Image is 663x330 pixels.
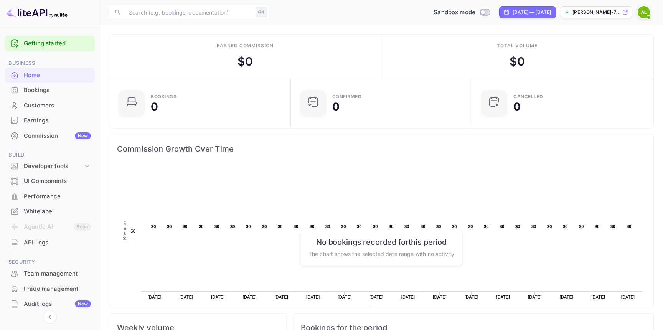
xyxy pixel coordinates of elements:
[338,295,352,299] text: [DATE]
[500,224,505,229] text: $0
[5,297,95,312] div: Audit logsNew
[531,224,536,229] text: $0
[496,295,510,299] text: [DATE]
[214,224,219,229] text: $0
[5,59,95,68] span: Business
[325,224,330,229] text: $0
[5,258,95,266] span: Security
[547,224,552,229] text: $0
[24,86,91,95] div: Bookings
[510,53,525,70] div: $ 0
[341,224,346,229] text: $0
[404,224,409,229] text: $0
[5,282,95,296] a: Fraud management
[237,53,253,70] div: $ 0
[5,266,95,280] a: Team management
[24,269,91,278] div: Team management
[246,224,251,229] text: $0
[256,7,267,17] div: ⌘K
[484,224,489,229] text: $0
[5,297,95,311] a: Audit logsNew
[421,224,426,229] text: $0
[24,285,91,294] div: Fraud management
[513,94,543,99] div: CANCELLED
[24,39,91,48] a: Getting started
[294,224,299,229] text: $0
[24,238,91,247] div: API Logs
[389,224,394,229] text: $0
[24,162,83,171] div: Developer tools
[560,295,574,299] text: [DATE]
[24,177,91,186] div: UI Components
[148,295,162,299] text: [DATE]
[332,101,340,112] div: 0
[497,42,538,49] div: Total volume
[5,204,95,218] a: Whitelabel
[6,6,68,18] img: LiteAPI logo
[452,224,457,229] text: $0
[369,295,383,299] text: [DATE]
[122,221,127,240] text: Revenue
[5,68,95,82] a: Home
[274,295,288,299] text: [DATE]
[5,113,95,127] a: Earnings
[433,295,447,299] text: [DATE]
[24,192,91,201] div: Performance
[5,113,95,128] div: Earnings
[332,94,362,99] div: Confirmed
[308,249,454,257] p: The chart shows the selected date range with no activity
[5,129,95,143] a: CommissionNew
[5,174,95,189] div: UI Components
[5,160,95,173] div: Developer tools
[217,42,274,49] div: Earned commission
[167,224,172,229] text: $0
[151,94,176,99] div: Bookings
[5,282,95,297] div: Fraud management
[75,132,91,139] div: New
[24,132,91,140] div: Commission
[638,6,650,18] img: Albin Eriksson Lippe
[24,101,91,110] div: Customers
[243,295,257,299] text: [DATE]
[621,295,635,299] text: [DATE]
[627,224,632,229] text: $0
[5,189,95,203] a: Performance
[579,224,584,229] text: $0
[5,36,95,51] div: Getting started
[117,143,646,155] span: Commission Growth Over Time
[24,207,91,216] div: Whitelabel
[5,189,95,204] div: Performance
[591,295,605,299] text: [DATE]
[528,295,542,299] text: [DATE]
[5,235,95,249] a: API Logs
[430,8,493,17] div: Switch to Production mode
[572,9,621,16] p: [PERSON_NAME]-7...
[468,224,473,229] text: $0
[180,295,193,299] text: [DATE]
[5,319,95,328] span: Marketing
[151,224,156,229] text: $0
[595,224,600,229] text: $0
[373,224,378,229] text: $0
[75,300,91,307] div: New
[357,224,362,229] text: $0
[436,224,441,229] text: $0
[434,8,475,17] span: Sandbox mode
[262,224,267,229] text: $0
[278,224,283,229] text: $0
[5,266,95,281] div: Team management
[5,235,95,250] div: API Logs
[5,68,95,83] div: Home
[199,224,204,229] text: $0
[5,98,95,113] div: Customers
[563,224,568,229] text: $0
[43,310,57,324] button: Collapse navigation
[513,9,551,16] div: [DATE] — [DATE]
[24,116,91,125] div: Earnings
[230,224,235,229] text: $0
[211,295,225,299] text: [DATE]
[308,237,454,246] h6: No bookings recorded for this period
[310,224,315,229] text: $0
[513,101,521,112] div: 0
